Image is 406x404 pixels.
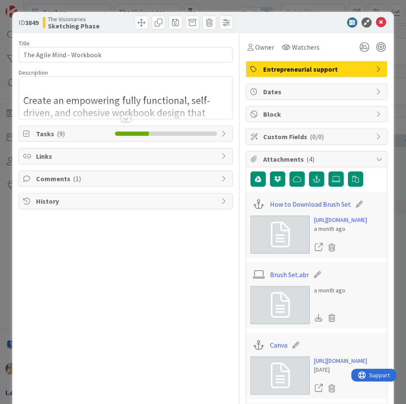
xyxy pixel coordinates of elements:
[19,39,30,47] label: Title
[314,224,367,233] div: a month ago
[36,196,217,206] span: History
[314,286,345,295] div: a month ago
[25,18,39,27] b: 3849
[19,17,39,28] span: ID
[263,109,372,119] span: Block
[263,64,372,74] span: Entrepreneurial support
[18,1,39,11] span: Support
[314,216,367,224] a: [URL][DOMAIN_NAME]
[48,16,100,22] span: The Visionaries
[314,312,323,323] div: Download
[73,174,81,183] span: ( 1 )
[263,154,372,164] span: Attachments
[36,129,111,139] span: Tasks
[270,199,351,209] a: How to Download Brush Set
[57,129,65,138] span: ( 9 )
[314,242,323,253] a: Open
[310,132,324,141] span: ( 0/0 )
[48,22,100,29] b: Sketching Phase
[314,383,323,394] a: Open
[292,42,320,52] span: Watchers
[255,42,274,52] span: Owner
[306,155,314,163] span: ( 4 )
[23,94,230,180] span: Create an empowering fully functional, self-driven, and cohesive workbook design that schools can...
[270,340,287,350] a: Canva
[19,69,48,76] span: Description
[314,365,367,374] div: [DATE]
[36,151,217,161] span: Links
[19,47,233,62] input: type card name here...
[36,174,217,184] span: Comments
[270,269,309,280] a: Brush Set.abr
[263,87,372,97] span: Dates
[314,356,367,365] a: [URL][DOMAIN_NAME]
[263,132,372,142] span: Custom Fields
